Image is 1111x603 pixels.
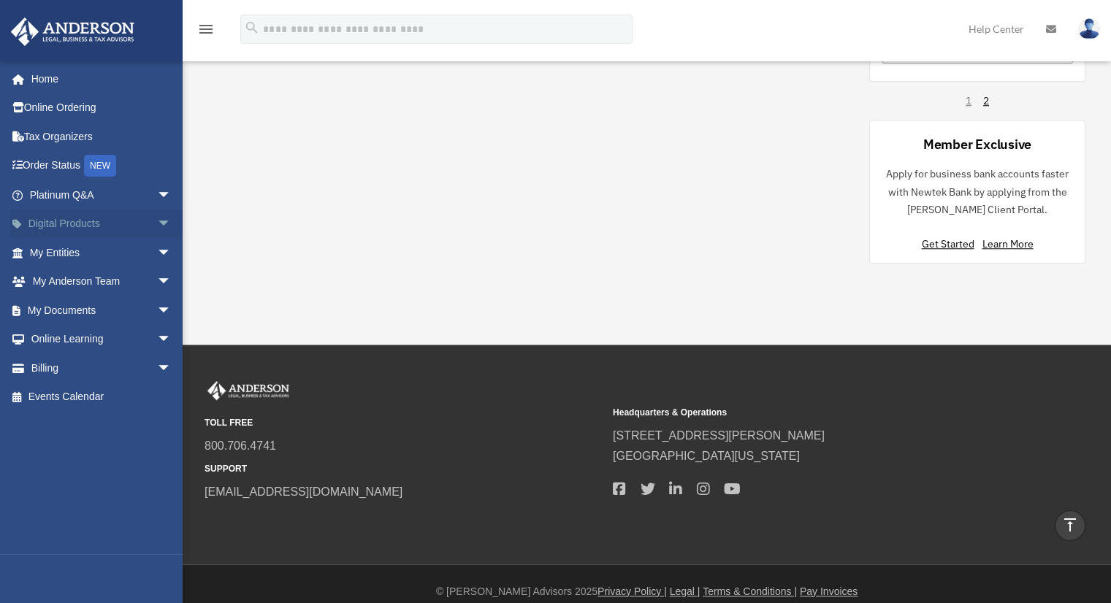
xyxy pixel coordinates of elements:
[10,151,194,181] a: Order StatusNEW
[923,135,1031,153] div: Member Exclusive
[10,180,194,210] a: Platinum Q&Aarrow_drop_down
[703,585,797,597] a: Terms & Conditions |
[613,405,1011,420] small: Headquarters & Operations
[10,210,194,239] a: Digital Productsarrow_drop_down
[1078,18,1100,39] img: User Pic
[10,64,186,93] a: Home
[244,20,260,36] i: search
[205,415,603,431] small: TOLL FREE
[205,461,603,477] small: SUPPORT
[983,93,989,108] a: 2
[84,155,116,177] div: NEW
[197,26,215,38] a: menu
[157,238,186,268] span: arrow_drop_down
[10,296,194,325] a: My Documentsarrow_drop_down
[598,585,667,597] a: Privacy Policy |
[205,381,292,400] img: Anderson Advisors Platinum Portal
[982,237,1033,250] a: Learn More
[10,122,194,151] a: Tax Organizers
[800,585,858,597] a: Pay Invoices
[157,325,186,355] span: arrow_drop_down
[197,20,215,38] i: menu
[921,237,980,250] a: Get Started
[10,93,194,123] a: Online Ordering
[670,585,700,597] a: Legal |
[157,180,186,210] span: arrow_drop_down
[1055,510,1085,541] a: vertical_align_top
[1061,516,1079,534] i: vertical_align_top
[882,165,1073,219] p: Apply for business bank accounts faster with Newtek Bank by applying from the [PERSON_NAME] Clien...
[205,485,402,498] a: [EMAIL_ADDRESS][DOMAIN_NAME]
[7,18,139,46] img: Anderson Advisors Platinum Portal
[157,296,186,326] span: arrow_drop_down
[10,238,194,267] a: My Entitiesarrow_drop_down
[157,210,186,239] span: arrow_drop_down
[10,325,194,354] a: Online Learningarrow_drop_down
[10,383,194,412] a: Events Calendar
[613,429,825,442] a: [STREET_ADDRESS][PERSON_NAME]
[10,353,194,383] a: Billingarrow_drop_down
[205,439,276,452] a: 800.706.4741
[157,353,186,383] span: arrow_drop_down
[10,267,194,296] a: My Anderson Teamarrow_drop_down
[613,450,800,462] a: [GEOGRAPHIC_DATA][US_STATE]
[157,267,186,297] span: arrow_drop_down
